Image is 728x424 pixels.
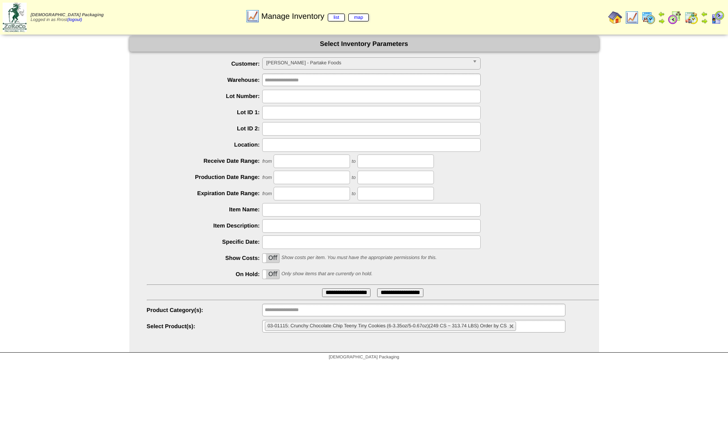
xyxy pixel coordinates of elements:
[262,270,280,279] div: OnOff
[262,175,272,180] span: from
[711,11,725,25] img: calendarcustomer.gif
[262,191,272,196] span: from
[608,11,622,25] img: home.gif
[266,58,469,68] span: [PERSON_NAME] - Partake Foods
[147,125,263,132] label: Lot ID 2:
[281,255,437,260] span: Show costs per item. You must have the appropriate permissions for this.
[147,190,263,196] label: Expiration Date Range:
[701,11,708,18] img: arrowleft.gif
[329,355,399,360] span: [DEMOGRAPHIC_DATA] Packaging
[262,253,280,263] div: OnOff
[147,271,263,277] label: On Hold:
[147,206,263,213] label: Item Name:
[147,93,263,99] label: Lot Number:
[641,11,655,25] img: calendarprod.gif
[328,14,345,21] a: list
[147,323,263,329] label: Select Product(s):
[352,191,356,196] span: to
[31,13,104,22] span: Logged in as Rrost
[263,254,279,263] label: Off
[701,18,708,25] img: arrowright.gif
[147,307,263,313] label: Product Category(s):
[147,158,263,164] label: Receive Date Range:
[267,323,506,329] span: 03-01115: Crunchy Chocolate Chip Teeny Tiny Cookies (6-3.35oz/5-0.67oz)(249 CS ~ 313.74 LBS) Orde...
[348,14,369,21] a: map
[352,175,356,180] span: to
[352,159,356,164] span: to
[684,11,698,25] img: calendarinout.gif
[246,9,260,23] img: line_graph.gif
[147,255,263,261] label: Show Costs:
[147,77,263,83] label: Warehouse:
[263,270,279,279] label: Off
[3,3,27,32] img: zoroco-logo-small.webp
[658,18,665,25] img: arrowright.gif
[668,11,682,25] img: calendarblend.gif
[147,109,263,116] label: Lot ID 1:
[147,174,263,180] label: Production Date Range:
[625,11,639,25] img: line_graph.gif
[658,11,665,18] img: arrowleft.gif
[147,222,263,229] label: Item Description:
[147,238,263,245] label: Specific Date:
[129,36,599,52] div: Select Inventory Parameters
[281,271,372,277] span: Only show items that are currently on hold.
[67,18,82,22] a: (logout)
[147,60,263,67] label: Customer:
[31,13,104,18] span: [DEMOGRAPHIC_DATA] Packaging
[147,141,263,148] label: Location:
[261,12,369,21] span: Manage Inventory
[262,159,272,164] span: from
